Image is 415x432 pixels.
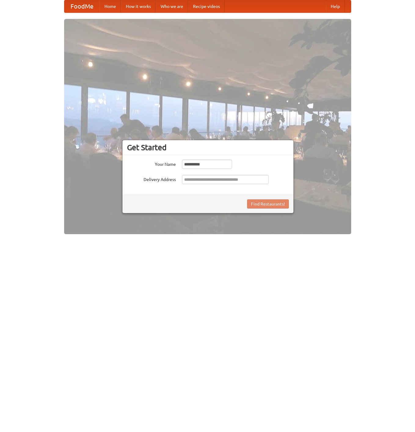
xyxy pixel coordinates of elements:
[188,0,225,13] a: Recipe videos
[64,0,100,13] a: FoodMe
[127,175,176,183] label: Delivery Address
[247,199,289,209] button: Find Restaurants!
[326,0,345,13] a: Help
[127,143,289,152] h3: Get Started
[121,0,156,13] a: How it works
[100,0,121,13] a: Home
[127,160,176,167] label: Your Name
[156,0,188,13] a: Who we are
